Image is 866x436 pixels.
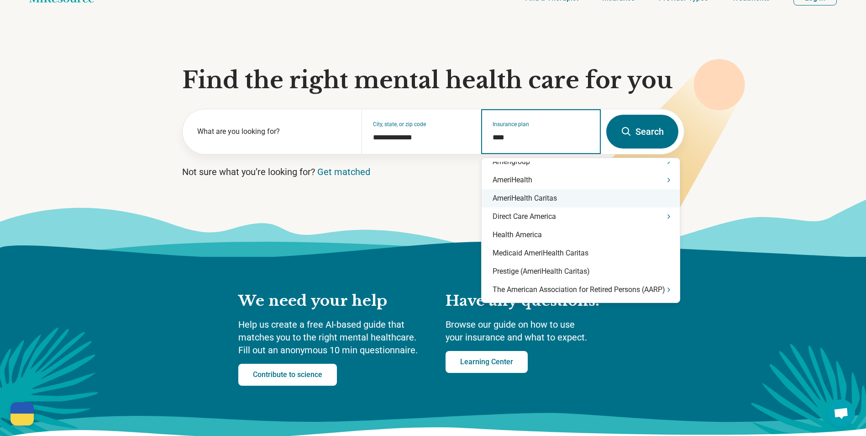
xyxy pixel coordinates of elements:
div: Open chat [828,399,855,427]
a: Contribute to science [238,364,337,386]
p: Help us create a free AI-based guide that matches you to the right mental healthcare. Fill out an... [238,318,427,356]
h2: Have any questions? [446,292,628,311]
p: Browse our guide on how to use your insurance and what to expect. [446,318,628,344]
a: Learning Center [446,351,528,373]
a: Get matched [317,166,370,177]
p: Not sure what you’re looking for? [182,165,684,178]
div: AmeriHealth [482,171,680,189]
div: Suggestions [482,162,680,299]
div: Direct Care America [482,207,680,226]
div: Amerigroup [482,153,680,171]
div: Health America [482,226,680,244]
button: Search [606,115,678,149]
div: AmeriHealth Caritas [482,189,680,207]
div: Prestige (AmeriHealth Caritas) [482,262,680,281]
div: Medicaid AmeriHealth Caritas [482,244,680,262]
h2: We need your help [238,292,427,311]
label: What are you looking for? [197,126,351,137]
div: The American Association for Retired Persons (AARP) [482,281,680,299]
h1: Find the right mental health care for you [182,67,684,94]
